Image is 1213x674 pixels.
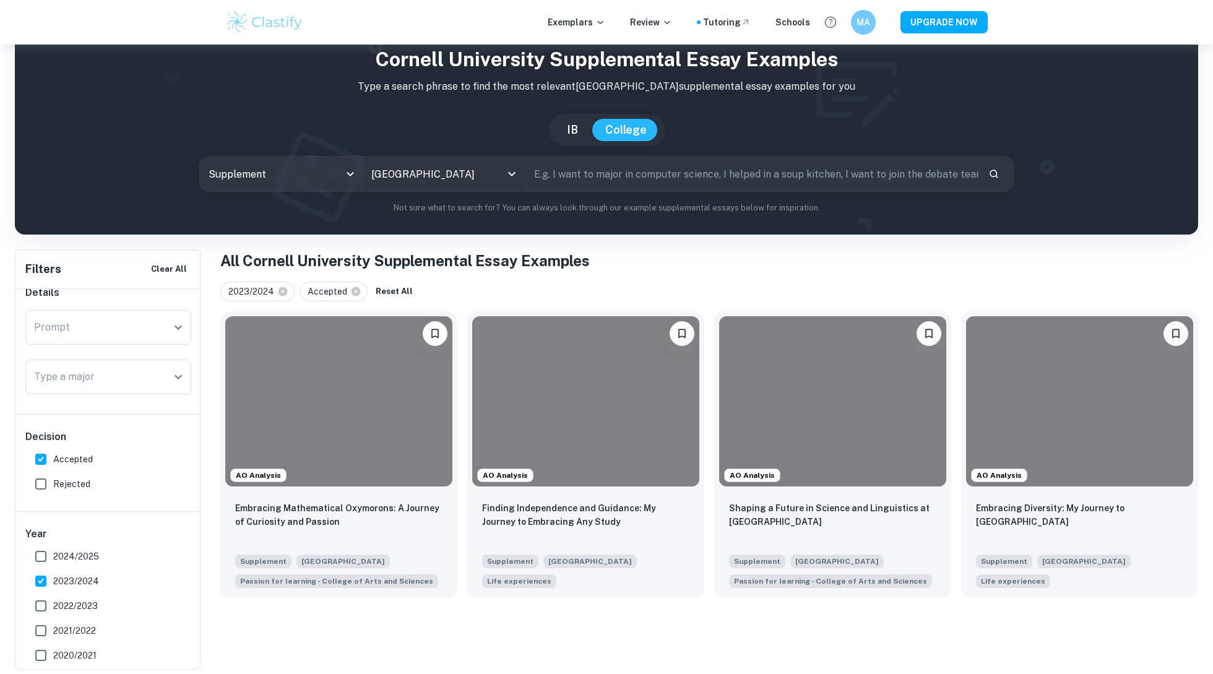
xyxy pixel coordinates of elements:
button: Bookmark [917,321,941,346]
h6: Filters [25,261,61,278]
button: Search [983,163,1004,184]
a: Tutoring [703,15,751,29]
p: Exemplars [548,15,605,29]
a: Schools [775,15,810,29]
span: In the aftermath of the U.S. Civil War, Ezra Cornell wrote, “I would found an institution where a... [976,573,1050,588]
h6: MA [857,15,871,29]
span: [GEOGRAPHIC_DATA] [296,555,390,568]
span: 2024/2025 [53,550,99,563]
p: Finding Independence and Guidance: My Journey to Embracing Any Study [482,501,689,529]
button: College [593,119,659,141]
span: AO Analysis [478,470,533,481]
a: AO AnalysisBookmarkFinding Independence and Guidance: My Journey to Embracing Any StudySupplement... [467,311,704,598]
button: UPGRADE NOW [900,11,988,33]
span: Passion for learning - College of Arts and Sciences [240,576,433,587]
div: Supplement [200,157,362,191]
button: Bookmark [1163,321,1188,346]
span: Supplement [976,555,1032,568]
span: Supplement [235,555,291,568]
span: Supplement [482,555,538,568]
button: IB [555,119,590,141]
span: [GEOGRAPHIC_DATA] [1037,555,1131,568]
span: 2023/2024 [53,574,99,588]
button: Open [503,165,520,183]
img: Clastify logo [225,10,304,35]
p: Not sure what to search for? You can always look through our example supplemental essays below fo... [25,202,1188,214]
span: Life experiences [981,576,1045,587]
p: Review [630,15,672,29]
span: In the aftermath of the U.S. Civil War, Ezra Cornell wrote, “I would found an institution where a... [482,573,556,588]
p: Embracing Diversity: My Journey to Cornell [976,501,1183,529]
button: Clear All [148,260,190,279]
span: 2021/2022 [53,624,96,637]
button: Bookmark [423,321,447,346]
span: [GEOGRAPHIC_DATA] [790,555,884,568]
span: At the College of Arts and Sciences, curiosity will be your guide. Discuss how your passion for l... [729,573,932,588]
p: Type a search phrase to find the most relevant [GEOGRAPHIC_DATA] supplemental essay examples for you [25,79,1188,94]
span: Supplement [729,555,785,568]
span: At the College of Arts and Sciences, curiosity will be your guide. Discuss how your passion for l... [235,573,438,588]
span: Life experiences [487,576,551,587]
h1: All Cornell University Supplemental Essay Examples [220,249,1198,272]
button: Reset All [373,282,416,301]
h6: Details [25,285,191,300]
button: MA [851,10,876,35]
p: Shaping a Future in Science and Linguistics at Cornell's College of Arts and Sciences [729,501,936,529]
span: [GEOGRAPHIC_DATA] [543,555,637,568]
a: AO AnalysisBookmarkShaping a Future in Science and Linguistics at Cornell's College of Arts and S... [714,311,951,598]
h6: Decision [25,430,191,444]
button: Open [170,368,187,386]
span: AO Analysis [725,470,780,481]
button: Open [170,319,187,336]
span: Accepted [53,452,93,466]
span: 2022/2023 [53,599,98,613]
div: Accepted [300,282,368,301]
a: AO AnalysisBookmarkEmbracing Mathematical Oxymorons: A Journey of Curiosity and PassionSupplement... [220,311,457,598]
div: 2023/2024 [220,282,295,301]
span: Rejected [53,477,90,491]
a: AO AnalysisBookmarkEmbracing Diversity: My Journey to CornellSupplement[GEOGRAPHIC_DATA]In the af... [961,311,1198,598]
span: 2020/2021 [53,649,97,662]
span: AO Analysis [231,470,286,481]
input: E.g. I want to major in computer science, I helped in a soup kitchen, I want to join the debate t... [525,157,978,191]
h6: Year [25,527,191,542]
h1: Cornell University Supplemental Essay Examples [25,45,1188,74]
button: Help and Feedback [820,12,841,33]
button: Bookmark [670,321,694,346]
span: 2023/2024 [228,285,280,298]
p: Embracing Mathematical Oxymorons: A Journey of Curiosity and Passion [235,501,442,529]
span: Passion for learning - College of Arts and Sciences [734,576,927,587]
span: AO Analysis [972,470,1027,481]
span: Accepted [308,285,353,298]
